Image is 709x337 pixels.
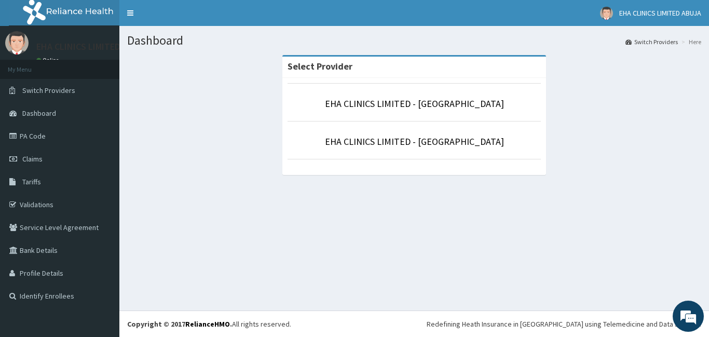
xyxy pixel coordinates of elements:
div: Redefining Heath Insurance in [GEOGRAPHIC_DATA] using Telemedicine and Data Science! [427,319,701,329]
a: EHA CLINICS LIMITED - [GEOGRAPHIC_DATA] [325,136,504,147]
a: Switch Providers [625,37,678,46]
span: Tariffs [22,177,41,186]
span: Claims [22,154,43,164]
img: User Image [600,7,613,20]
h1: Dashboard [127,34,701,47]
span: Switch Providers [22,86,75,95]
img: User Image [5,31,29,55]
strong: Select Provider [288,60,352,72]
span: Dashboard [22,109,56,118]
strong: Copyright © 2017 . [127,319,232,329]
span: EHA CLINICS LIMITED ABUJA [619,8,701,18]
footer: All rights reserved. [119,311,709,337]
a: Online [36,57,61,64]
p: EHA CLINICS LIMITED ABUJA [36,42,148,51]
a: EHA CLINICS LIMITED - [GEOGRAPHIC_DATA] [325,98,504,110]
li: Here [679,37,701,46]
a: RelianceHMO [185,319,230,329]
